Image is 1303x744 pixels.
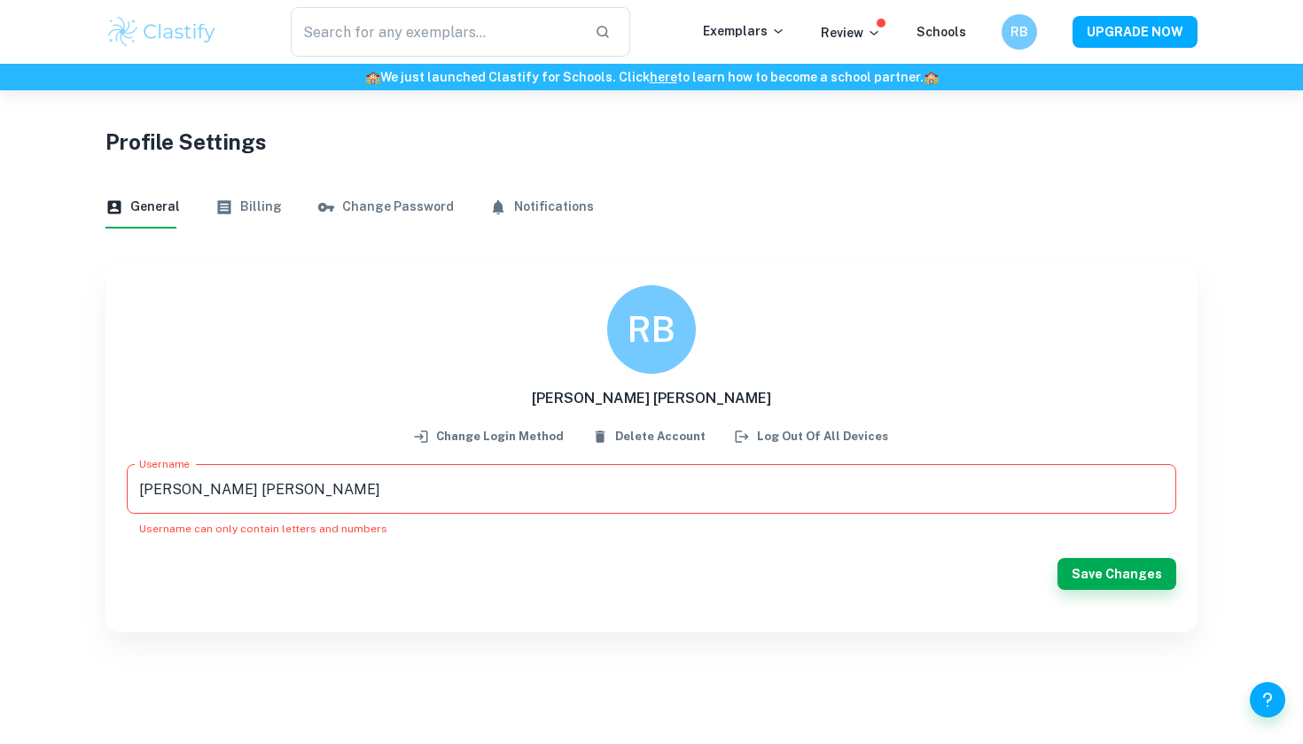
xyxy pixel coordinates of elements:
[105,126,1198,158] h1: Profile Settings
[731,423,893,450] button: Log out of all devices
[650,70,677,84] a: here
[532,388,771,409] h6: [PERSON_NAME] [PERSON_NAME]
[139,456,190,471] label: Username
[489,186,594,229] button: Notifications
[589,423,710,450] button: Delete Account
[291,7,581,57] input: Search for any exemplars...
[105,14,218,50] img: Clastify logo
[924,70,939,84] span: 🏫
[628,302,675,358] h6: RB
[105,186,180,229] button: General
[215,186,282,229] button: Billing
[365,70,380,84] span: 🏫
[1250,682,1285,717] button: Help and Feedback
[1002,14,1037,50] button: RB
[1073,16,1198,48] button: UPGRADE NOW
[410,423,568,450] button: Change login method
[917,25,966,39] a: Schools
[1010,22,1030,42] h6: RB
[139,521,1164,537] p: Username can only contain letters and numbers
[821,23,881,43] p: Review
[4,67,1299,87] h6: We just launched Clastify for Schools. Click to learn how to become a school partner.
[1057,558,1176,590] button: Save Changes
[317,186,454,229] button: Change Password
[703,21,785,41] p: Exemplars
